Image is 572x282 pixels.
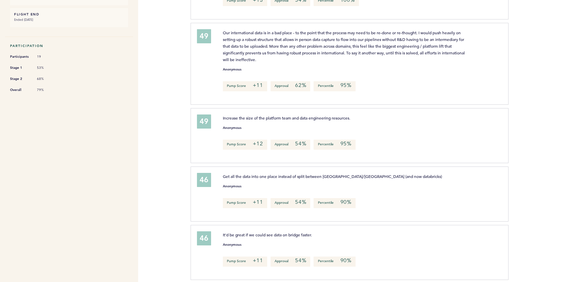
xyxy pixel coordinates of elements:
[271,140,310,150] p: Approval
[223,243,241,246] small: Anonymous
[14,12,124,16] h6: FLIGHT END
[223,232,312,237] span: It'd be great if we could see data on bridge faster.
[295,257,306,264] em: 54%
[314,140,355,150] p: Percentile
[37,88,57,92] span: 79%
[223,30,466,62] span: Our international data is in a bad place - to the point that the process may need to be re-done o...
[37,65,57,70] span: 53%
[253,82,263,89] em: +11
[10,87,30,93] span: Overall
[223,174,442,179] span: Get all the data into one place instead of split between [GEOGRAPHIC_DATA]/[GEOGRAPHIC_DATA] (and...
[197,173,211,187] div: 46
[14,16,124,23] small: Ended [DATE]
[271,198,310,208] p: Approval
[197,114,211,129] div: 49
[223,185,241,188] small: Anonymous
[295,199,306,205] em: 54%
[340,140,351,147] em: 95%
[253,257,263,264] em: +11
[223,256,267,267] p: Pump Score
[295,82,306,89] em: 62%
[37,54,57,59] span: 19
[253,199,263,205] em: +11
[10,44,128,48] h5: Participation
[223,126,241,130] small: Anonymous
[314,81,355,91] p: Percentile
[197,29,211,43] div: 49
[223,68,241,71] small: Anonymous
[314,198,355,208] p: Percentile
[223,140,267,150] p: Pump Score
[253,140,263,147] em: +12
[340,199,351,205] em: 90%
[10,64,30,71] span: Stage 1
[223,115,350,121] span: Increase the size of the platform team and data engineering resources.
[197,231,211,245] div: 46
[10,53,30,60] span: Participants
[271,81,310,91] p: Approval
[340,82,351,89] em: 95%
[223,198,267,208] p: Pump Score
[223,81,267,91] p: Pump Score
[10,76,30,82] span: Stage 2
[271,256,310,267] p: Approval
[340,257,351,264] em: 90%
[37,77,57,81] span: 68%
[295,140,306,147] em: 54%
[314,256,355,267] p: Percentile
